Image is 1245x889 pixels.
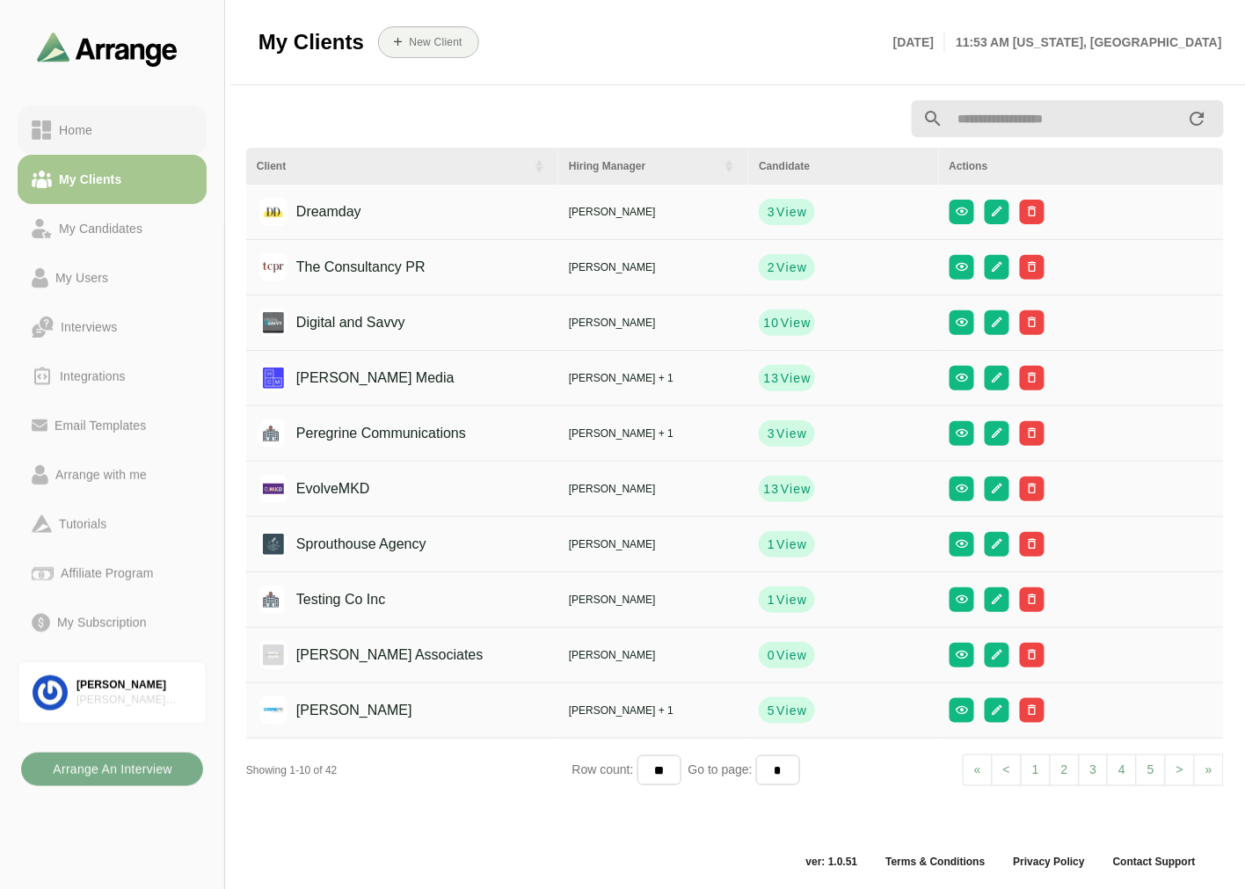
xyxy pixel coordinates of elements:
[759,158,928,174] div: Candidate
[259,364,288,392] img: hannah_cranston_media_logo.jpg
[759,642,815,668] button: 0View
[569,647,738,663] div: [PERSON_NAME]
[775,203,807,221] span: View
[269,251,426,284] div: The Consultancy PR
[259,530,288,558] img: sprouthouseagency_logo.jpg
[18,450,207,499] a: Arrange with me
[945,32,1222,53] p: 11:53 AM [US_STATE], [GEOGRAPHIC_DATA]
[767,259,775,276] strong: 2
[52,120,99,141] div: Home
[18,253,207,302] a: My Users
[775,536,807,553] span: View
[759,476,815,502] button: 13View
[681,762,756,776] span: Go to page:
[1000,855,1099,869] a: Privacy Policy
[18,106,207,155] a: Home
[269,694,412,727] div: [PERSON_NAME]
[269,195,361,229] div: Dreamday
[269,306,405,339] div: Digital and Savvy
[52,753,172,786] b: Arrange An Interview
[775,646,807,664] span: View
[259,696,288,725] img: coyne.png
[76,693,192,708] div: [PERSON_NAME] Associates
[1107,754,1137,786] a: 4
[569,315,738,331] div: [PERSON_NAME]
[53,366,133,387] div: Integrations
[18,598,207,647] a: My Subscription
[378,26,479,58] button: New Client
[259,475,288,503] img: evolvemkd-logo.jpg
[246,762,572,778] div: Showing 1-10 of 42
[269,528,426,561] div: Sprouthouse Agency
[780,314,812,332] span: View
[259,253,288,281] img: tcpr.jpeg
[1050,754,1080,786] a: 2
[569,481,738,497] div: [PERSON_NAME]
[767,425,775,442] strong: 3
[792,855,872,869] span: ver: 1.0.51
[767,702,775,719] strong: 5
[569,426,738,441] div: [PERSON_NAME] + 1
[569,536,738,552] div: [PERSON_NAME]
[18,661,207,725] a: [PERSON_NAME][PERSON_NAME] Associates
[950,158,1213,174] div: Actions
[1187,108,1208,129] i: appended action
[1165,754,1195,786] a: Next
[50,612,154,633] div: My Subscription
[893,32,945,53] p: [DATE]
[1136,754,1166,786] a: 5
[569,158,711,174] div: Hiring Manager
[759,531,815,557] button: 1View
[52,514,113,535] div: Tutorials
[759,420,815,447] button: 3View
[775,425,807,442] span: View
[759,587,815,613] button: 1View
[259,198,288,226] img: dreamdayla_logo.jpg
[569,703,738,718] div: [PERSON_NAME] + 1
[18,401,207,450] a: Email Templates
[767,646,775,664] strong: 0
[52,218,149,239] div: My Candidates
[572,762,637,776] span: Row count:
[269,417,466,450] div: Peregrine Communications
[269,361,455,395] div: [PERSON_NAME] Media
[21,753,203,786] button: Arrange An Interview
[759,199,815,225] button: 3View
[257,158,521,174] div: Client
[18,549,207,598] a: Affiliate Program
[48,464,154,485] div: Arrange with me
[259,309,288,337] img: 1631367050045.jpg
[18,352,207,401] a: Integrations
[775,591,807,608] span: View
[257,419,285,448] img: placeholder logo
[269,583,385,616] div: Testing Co Inc
[18,204,207,253] a: My Candidates
[18,155,207,204] a: My Clients
[54,317,124,338] div: Interviews
[257,586,285,614] img: placeholder logo
[269,472,370,506] div: EvolveMKD
[569,370,738,386] div: [PERSON_NAME] + 1
[258,29,364,55] span: My Clients
[767,203,775,221] strong: 3
[1194,754,1224,786] a: Next
[759,697,815,724] button: 5View
[775,259,807,276] span: View
[780,480,812,498] span: View
[762,369,779,387] strong: 13
[1176,762,1183,776] span: >
[47,415,153,436] div: Email Templates
[569,259,738,275] div: [PERSON_NAME]
[1205,762,1212,776] span: »
[37,32,178,66] img: arrangeai-name-small-logo.4d2b8aee.svg
[759,365,815,391] button: 13View
[762,314,779,332] strong: 10
[52,169,128,190] div: My Clients
[871,855,999,869] a: Terms & Conditions
[18,499,207,549] a: Tutorials
[759,310,815,336] button: 10View
[259,641,288,669] img: BSA-Logo.jpg
[1079,754,1109,786] a: 3
[569,592,738,608] div: [PERSON_NAME]
[269,638,484,672] div: [PERSON_NAME] Associates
